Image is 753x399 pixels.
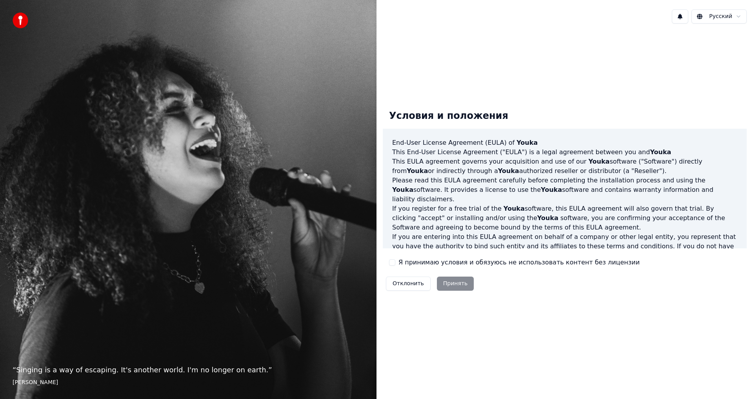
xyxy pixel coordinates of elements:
[650,148,671,156] span: Youka
[392,148,737,157] p: This End-User License Agreement ("EULA") is a legal agreement between you and
[498,167,519,175] span: Youka
[383,104,515,129] div: Условия и положения
[13,364,364,375] p: “ Singing is a way of escaping. It's another world. I'm no longer on earth. ”
[392,176,737,204] p: Please read this EULA agreement carefully before completing the installation process and using th...
[386,277,431,291] button: Отклонить
[537,214,558,222] span: Youka
[541,186,562,193] span: Youka
[392,232,737,270] p: If you are entering into this EULA agreement on behalf of a company or other legal entity, you re...
[398,258,640,267] label: Я принимаю условия и обязуюсь не использовать контент без лицензии
[13,379,364,386] footer: [PERSON_NAME]
[392,204,737,232] p: If you register for a free trial of the software, this EULA agreement will also govern that trial...
[517,139,538,146] span: Youka
[504,205,525,212] span: Youka
[407,167,428,175] span: Youka
[588,158,609,165] span: Youka
[392,186,413,193] span: Youka
[13,13,28,28] img: youka
[392,138,737,148] h3: End-User License Agreement (EULA) of
[392,157,737,176] p: This EULA agreement governs your acquisition and use of our software ("Software") directly from o...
